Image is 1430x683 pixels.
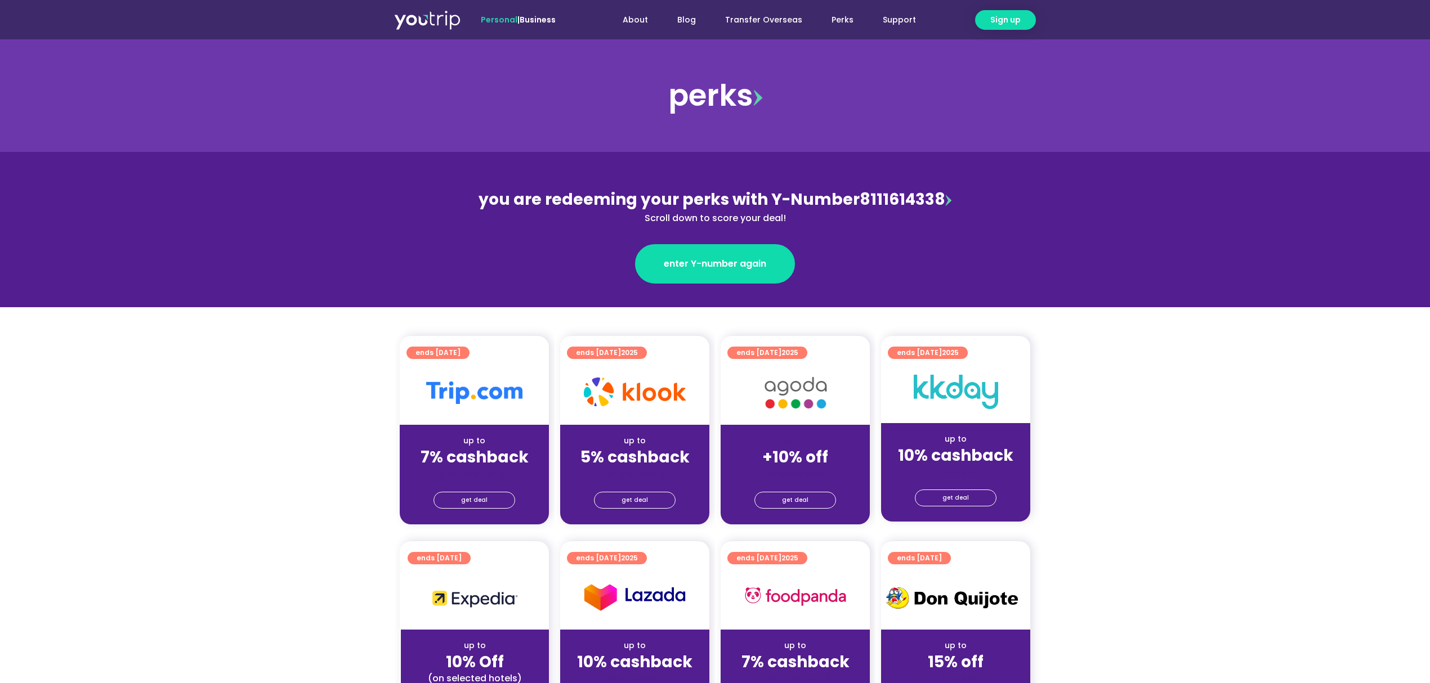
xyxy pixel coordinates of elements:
span: get deal [782,492,808,508]
div: up to [890,433,1021,445]
span: get deal [942,490,969,506]
a: Business [520,14,556,25]
strong: 10% cashback [898,444,1013,466]
span: 2025 [781,553,798,563]
span: get deal [622,492,648,508]
a: ends [DATE]2025 [567,552,647,564]
div: up to [409,435,540,447]
strong: 5% cashback [580,446,690,468]
strong: 7% cashback [741,651,850,673]
a: ends [DATE] [888,552,951,564]
strong: +10% off [762,446,828,468]
div: up to [410,640,540,651]
div: Scroll down to score your deal! [471,212,959,225]
strong: 7% cashback [421,446,529,468]
a: ends [DATE]2025 [727,347,807,359]
span: ends [DATE] [897,347,959,359]
span: ends [DATE] [897,552,942,564]
nav: Menu [586,10,931,30]
a: get deal [754,492,836,509]
span: 2025 [621,348,638,357]
a: Support [868,10,931,30]
span: Personal [481,14,517,25]
div: (for stays only) [730,468,861,479]
span: ends [DATE] [576,552,638,564]
a: Transfer Overseas [710,10,817,30]
span: ends [DATE] [417,552,462,564]
a: get deal [594,492,676,509]
span: ends [DATE] [415,347,461,359]
a: ends [DATE]2025 [888,347,968,359]
a: ends [DATE]2025 [727,552,807,564]
a: enter Y-number again [635,244,795,284]
a: Sign up [975,10,1036,30]
a: Perks [817,10,868,30]
span: 2025 [621,553,638,563]
a: get deal [915,489,996,506]
a: get deal [434,492,515,509]
span: 2025 [942,348,959,357]
span: enter Y-number again [664,257,766,271]
span: | [481,14,556,25]
span: ends [DATE] [736,347,798,359]
a: ends [DATE]2025 [567,347,647,359]
strong: 15% off [928,651,984,673]
a: ends [DATE] [408,552,471,564]
a: Blog [663,10,710,30]
span: get deal [461,492,488,508]
div: (for stays only) [890,466,1021,478]
div: up to [730,640,861,651]
span: Sign up [990,14,1021,26]
div: up to [569,640,700,651]
strong: 10% Off [446,651,504,673]
div: up to [890,640,1021,651]
div: (for stays only) [409,468,540,479]
a: ends [DATE] [406,347,470,359]
strong: 10% cashback [577,651,692,673]
a: About [608,10,663,30]
span: you are redeeming your perks with Y-Number [479,188,860,210]
div: up to [569,435,700,447]
span: ends [DATE] [576,347,638,359]
span: ends [DATE] [736,552,798,564]
div: 8111614338 [471,188,959,225]
div: (for stays only) [569,468,700,479]
span: 2025 [781,348,798,357]
span: up to [785,435,806,446]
